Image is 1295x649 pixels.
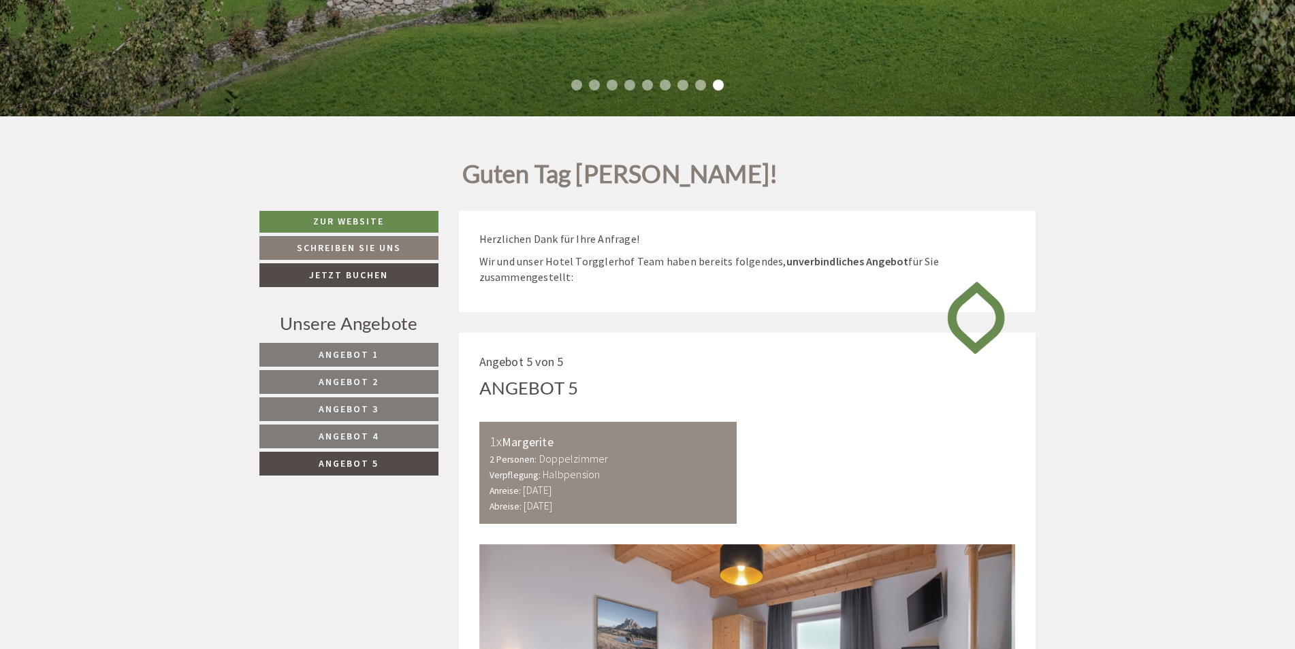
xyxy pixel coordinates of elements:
[319,430,379,442] span: Angebot 4
[479,254,1016,285] p: Wir und unser Hotel Torgglerhof Team haben bereits folgendes, für Sie zusammengestellt:
[319,376,379,388] span: Angebot 2
[462,161,778,195] h1: Guten Tag [PERSON_NAME]!
[319,403,379,415] span: Angebot 3
[21,40,216,51] div: [GEOGRAPHIC_DATA]
[539,452,608,465] b: Doppelzimmer
[490,485,522,497] small: Anreise:
[319,348,379,361] span: Angebot 1
[259,211,438,233] a: Zur Website
[937,269,1015,366] img: image
[490,433,502,450] b: 1x
[490,432,727,452] div: Margerite
[490,501,522,512] small: Abreise:
[479,231,1016,247] p: Herzlichen Dank für Ihre Anfrage!
[455,359,537,382] button: Senden
[259,311,438,336] div: Unsere Angebote
[543,467,600,481] b: Halbpension
[786,254,909,268] strong: unverbindliches Angebot
[490,454,537,465] small: 2 Personen:
[259,236,438,260] a: Schreiben Sie uns
[319,457,379,469] span: Angebot 5
[243,11,293,34] div: [DATE]
[21,67,216,76] small: 15:30
[479,354,564,369] span: Angebot 5 von 5
[259,263,438,287] a: Jetzt buchen
[11,37,223,79] div: Guten Tag, wie können wir Ihnen helfen?
[479,376,579,401] div: Angebot 5
[523,483,551,497] b: [DATE]
[490,469,541,481] small: Verpflegung:
[524,499,552,512] b: [DATE]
